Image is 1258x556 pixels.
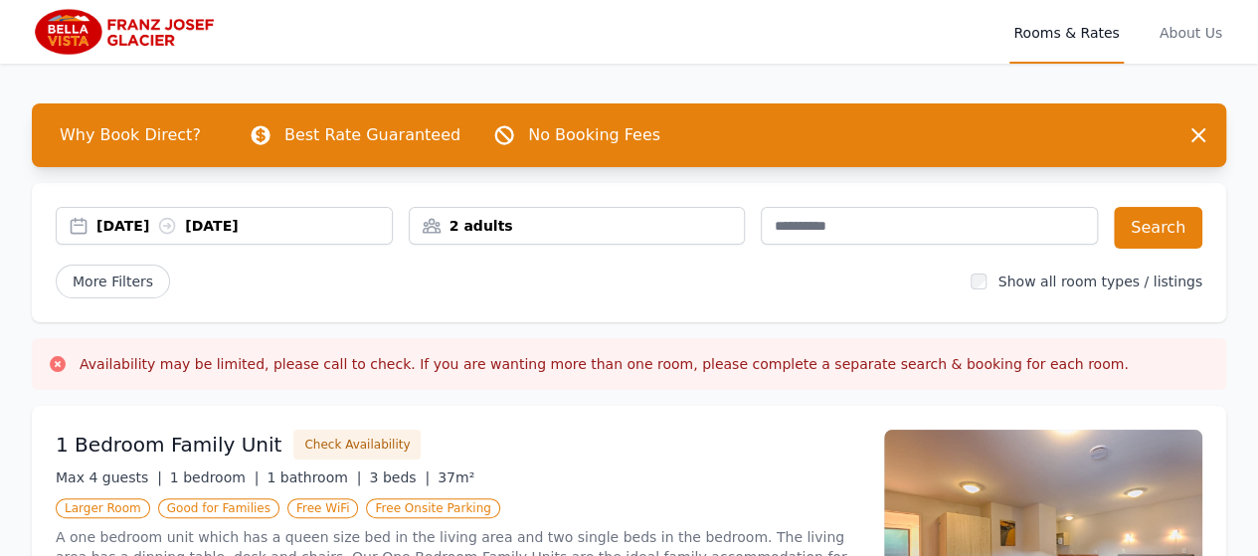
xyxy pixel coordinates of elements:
[1114,207,1202,249] button: Search
[267,469,361,485] span: 1 bathroom |
[287,498,359,518] span: Free WiFi
[410,216,745,236] div: 2 adults
[366,498,499,518] span: Free Onsite Parking
[170,469,260,485] span: 1 bedroom |
[528,123,660,147] p: No Booking Fees
[438,469,474,485] span: 37m²
[284,123,460,147] p: Best Rate Guaranteed
[44,115,217,155] span: Why Book Direct?
[56,469,162,485] span: Max 4 guests |
[158,498,279,518] span: Good for Families
[32,8,223,56] img: Bella Vista Franz Josef Glacier
[80,354,1129,374] h3: Availability may be limited, please call to check. If you are wanting more than one room, please ...
[56,431,281,459] h3: 1 Bedroom Family Unit
[369,469,430,485] span: 3 beds |
[56,498,150,518] span: Larger Room
[96,216,392,236] div: [DATE] [DATE]
[998,274,1202,289] label: Show all room types / listings
[56,265,170,298] span: More Filters
[293,430,421,460] button: Check Availability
